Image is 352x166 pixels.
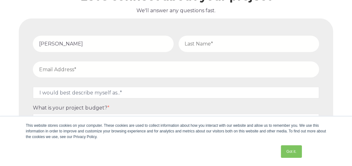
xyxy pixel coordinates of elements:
a: Got it. [281,145,302,158]
p: We'll answer any questions fast. [19,7,333,15]
div: This website stores cookies on your computer. These cookies are used to collect information about... [26,123,326,140]
input: First Name* [33,36,174,52]
input: Email Address* [33,62,319,78]
span: What is your project budget? [33,105,107,111]
input: Last Name* [179,36,319,52]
